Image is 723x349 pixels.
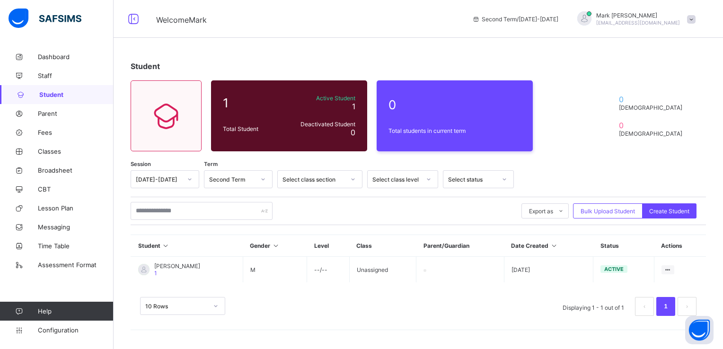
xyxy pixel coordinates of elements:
[352,102,355,111] span: 1
[656,297,675,316] li: 1
[550,242,558,249] i: Sort in Ascending Order
[635,297,654,316] li: 上一页
[593,235,654,257] th: Status
[581,208,635,215] span: Bulk Upload Student
[555,297,631,316] li: Displaying 1 - 1 out of 1
[288,95,355,102] span: Active Student
[136,176,182,183] div: [DATE]-[DATE]
[204,161,218,167] span: Term
[685,316,714,344] button: Open asap
[154,262,200,270] span: [PERSON_NAME]
[223,96,283,110] span: 1
[131,235,243,257] th: Student
[38,166,114,174] span: Broadsheet
[243,235,307,257] th: Gender
[38,129,114,136] span: Fees
[661,300,670,313] a: 1
[156,15,207,25] span: Welcome Mark
[596,12,680,19] span: Mark [PERSON_NAME]
[472,16,558,23] span: session/term information
[38,185,114,193] span: CBT
[282,176,345,183] div: Select class section
[351,128,355,137] span: 0
[209,176,255,183] div: Second Term
[154,270,157,277] span: 1
[131,161,151,167] span: Session
[38,242,114,250] span: Time Table
[272,242,280,249] i: Sort in Ascending Order
[162,242,170,249] i: Sort in Ascending Order
[596,20,680,26] span: [EMAIL_ADDRESS][DOMAIN_NAME]
[654,235,706,257] th: Actions
[39,91,114,98] span: Student
[307,257,349,283] td: --/--
[38,110,114,117] span: Parent
[619,104,687,111] span: [DEMOGRAPHIC_DATA]
[619,130,687,137] span: [DEMOGRAPHIC_DATA]
[38,53,114,61] span: Dashboard
[619,121,687,130] span: 0
[288,121,355,128] span: Deactivated Student
[38,261,114,269] span: Assessment Format
[448,176,496,183] div: Select status
[504,257,593,283] td: [DATE]
[372,176,421,183] div: Select class level
[9,9,81,28] img: safsims
[635,297,654,316] button: prev page
[349,235,416,257] th: Class
[568,11,700,27] div: MarkSam
[131,61,160,71] span: Student
[145,303,208,310] div: 10 Rows
[307,235,349,257] th: Level
[388,97,521,112] span: 0
[388,127,521,134] span: Total students in current term
[349,257,416,283] td: Unassigned
[38,326,113,334] span: Configuration
[38,204,114,212] span: Lesson Plan
[38,307,113,315] span: Help
[678,297,697,316] button: next page
[649,208,689,215] span: Create Student
[529,208,553,215] span: Export as
[619,95,687,104] span: 0
[504,235,593,257] th: Date Created
[38,148,114,155] span: Classes
[38,72,114,79] span: Staff
[38,223,114,231] span: Messaging
[604,266,624,272] span: active
[678,297,697,316] li: 下一页
[416,235,504,257] th: Parent/Guardian
[220,123,286,135] div: Total Student
[243,257,307,283] td: M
